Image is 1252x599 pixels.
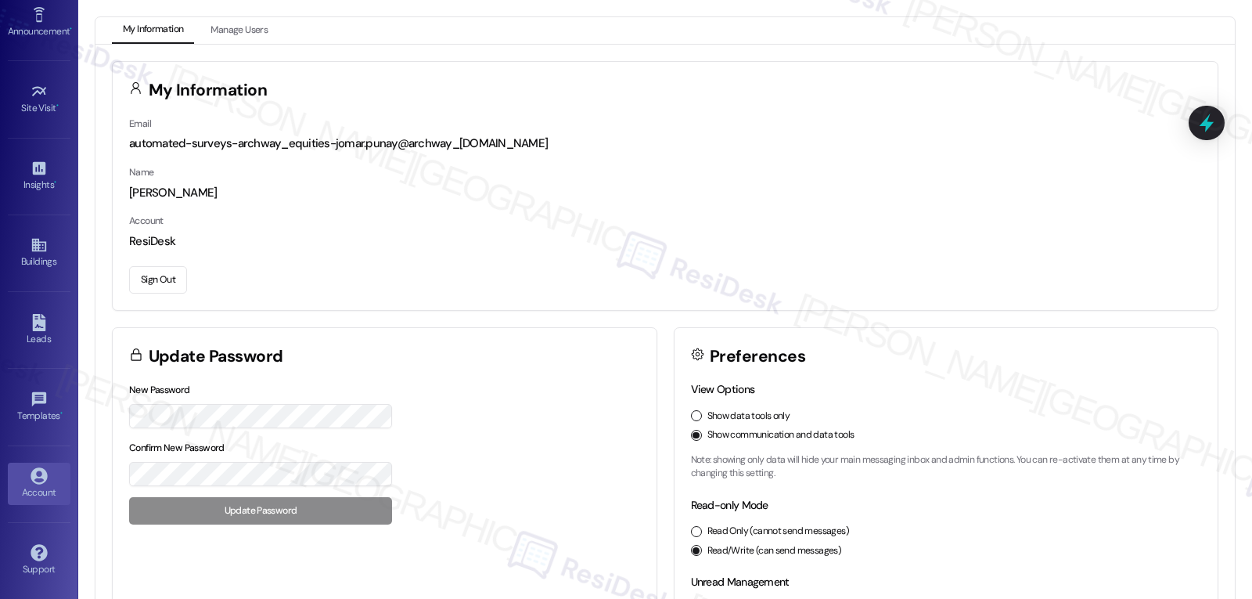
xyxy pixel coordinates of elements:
label: View Options [691,382,755,396]
label: Read Only (cannot send messages) [707,525,849,539]
label: Show data tools only [707,410,790,424]
a: Leads [8,309,70,352]
a: Buildings [8,232,70,274]
h3: Update Password [149,348,283,365]
span: • [56,100,59,111]
label: Read/Write (can send messages) [707,544,842,558]
h3: My Information [149,82,268,99]
label: Read-only Mode [691,498,768,512]
label: Name [129,166,154,179]
label: Account [129,215,164,227]
button: Sign Out [129,266,187,294]
a: Support [8,539,70,582]
h3: Preferences [710,348,805,365]
a: Account [8,463,70,505]
a: Templates • [8,386,70,428]
a: Insights • [8,155,70,197]
div: automated-surveys-archway_equities-jomar.punay@archway_[DOMAIN_NAME] [129,135,1201,152]
span: • [60,408,63,419]
label: Show communication and data tools [707,428,854,442]
label: Email [129,117,151,130]
span: • [54,177,56,188]
span: • [70,23,72,34]
button: Manage Users [200,17,279,44]
p: Note: showing only data will hide your main messaging inbox and admin functions. You can re-activ... [691,453,1202,481]
div: ResiDesk [129,233,1201,250]
label: New Password [129,384,190,396]
label: Confirm New Password [129,442,225,454]
label: Unread Management [691,575,790,589]
button: My Information [112,17,194,44]
div: [PERSON_NAME] [129,185,1201,201]
a: Site Visit • [8,78,70,121]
